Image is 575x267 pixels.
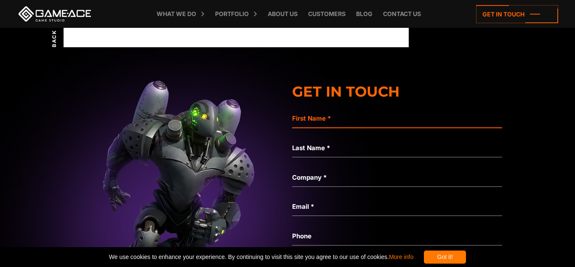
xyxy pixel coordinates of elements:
[292,173,502,183] label: Company *
[51,3,58,47] span: Back to top
[476,5,558,23] a: Get in touch
[109,251,413,264] span: We use cookies to enhance your experience. By continuing to visit this site you agree to our use ...
[292,231,502,241] label: Phone
[292,202,502,212] label: Email *
[292,143,502,153] label: Last Name *
[389,254,413,260] a: More info
[292,113,502,124] label: First Name *
[424,251,466,264] div: Got it!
